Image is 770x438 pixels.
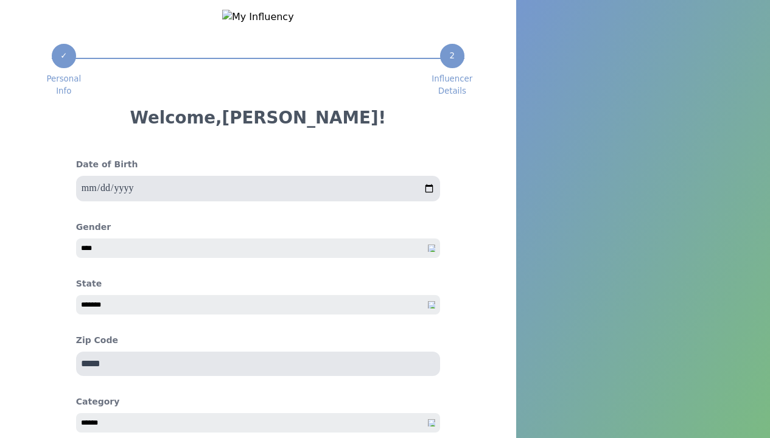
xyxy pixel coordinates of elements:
img: My Influency [222,10,294,24]
h4: Category [76,395,440,408]
div: ✓ [52,44,76,68]
span: Influencer Details [432,73,472,97]
h3: Welcome, [PERSON_NAME] ! [52,107,464,129]
h4: State [76,277,440,290]
h4: Gender [76,221,440,234]
span: Personal Info [46,73,81,97]
h4: Date of Birth [76,158,440,171]
div: 2 [440,44,464,68]
h4: Zip Code [76,334,440,347]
